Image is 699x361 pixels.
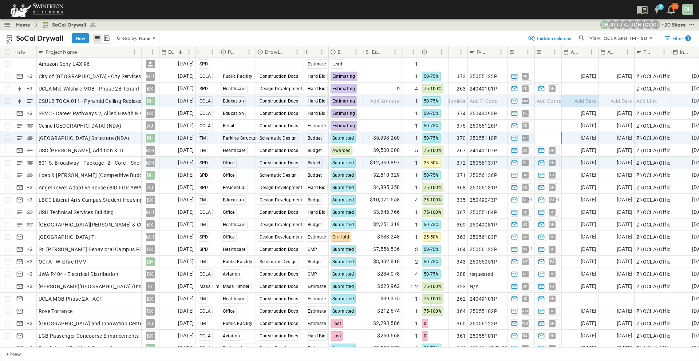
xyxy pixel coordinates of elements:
[370,97,400,105] span: Add Amount
[457,73,466,80] span: 373
[424,111,439,116] span: 50-75%
[617,208,632,216] span: [DATE]
[139,35,151,42] p: None
[317,48,326,56] button: Menu
[523,88,528,89] span: YK
[178,60,194,68] span: [DATE]
[457,159,466,167] span: 372
[146,109,155,118] div: BX
[130,48,139,56] button: Menu
[537,97,566,105] span: Add Contact
[223,86,246,91] span: Healthcare
[643,48,650,56] p: File Path
[46,48,77,56] p: Project Name
[672,21,686,28] div: Share
[146,220,155,229] div: BX
[549,212,555,212] span: DH
[522,187,528,188] span: CG
[237,48,245,56] button: Sort
[372,48,381,56] p: Estimate Amount
[260,197,303,202] span: Design Development
[415,97,418,105] span: 1
[178,84,194,93] span: [DATE]
[660,48,668,56] button: Menu
[424,99,439,104] span: 50-75%
[102,34,111,43] button: kanban view
[146,208,155,217] div: MH
[144,48,152,56] button: Sort
[579,48,587,56] button: Sort
[332,86,355,91] span: Estimating
[477,48,487,56] p: P-Code
[424,136,439,141] span: 50-75%
[457,122,466,129] span: 375
[39,147,124,154] span: USC [PERSON_NAME], Addition & TI
[146,84,155,93] div: BX
[223,123,234,128] span: Retail
[39,60,90,68] span: Amazon Sony LAX 96
[92,33,112,44] div: table view
[332,99,355,104] span: Estimating
[457,184,466,191] span: 368
[581,171,596,179] span: [DATE]
[39,73,162,80] span: City of [GEOGRAPHIC_DATA] - City Services Building
[661,33,693,43] button: Filter1
[39,122,122,129] span: Celine [GEOGRAPHIC_DATA] (NDA)
[223,136,260,141] span: Parking Structure
[265,48,283,56] p: Drawing Status
[308,123,326,128] span: Estimate
[9,2,65,17] img: 6c363589ada0b36f064d841b69d3a419a338230e66bb0a533688fa5cc3e9e735.png
[415,110,418,117] span: 1
[649,3,664,16] button: 2
[424,197,442,202] span: 75-100%
[200,197,206,202] span: TM
[637,20,645,29] div: Haaris Tahmas (haaris.tahmas@swinerton.com)
[308,210,326,215] span: Hard Bid
[332,61,343,67] span: Lead
[39,184,151,191] span: Angel Tower Adaptive Reuse (BID FOR AWARD)
[457,172,466,179] span: 371
[370,196,400,204] span: $10,071,558
[415,73,418,80] span: 1
[373,171,400,179] span: $2,810,329
[470,184,498,191] span: 25056131P
[581,208,596,216] span: [DATE]
[39,135,130,142] span: [GEOGRAPHIC_DATA] Structure (NDA)
[16,42,25,62] div: Info
[363,83,402,95] div: 0
[332,210,354,215] span: Submitted
[308,185,326,190] span: Hard Bid
[200,173,208,178] span: SPD
[470,85,498,92] span: 24049101P
[117,35,138,42] p: Group by:
[523,113,528,113] span: NL
[652,48,660,56] button: Sort
[682,3,694,16] button: DH
[424,210,442,215] span: 75-100%
[373,134,400,142] span: $5,993,260
[470,73,498,80] span: 25055125P
[644,20,653,29] div: Gerrad Gerber (gerrad.gerber@swinerton.com)
[185,48,193,56] button: Menu
[146,146,155,155] div: MH
[260,111,299,116] span: Construction Docs
[415,122,418,129] span: 1
[424,86,442,91] span: 75-100%
[178,97,194,105] span: [DATE]
[146,97,155,105] div: DH
[200,48,208,56] button: Sort
[200,111,211,116] span: OCLA
[223,185,246,190] span: Residential
[617,121,632,130] span: [DATE]
[457,209,466,216] span: 367
[178,134,194,142] span: [DATE]
[178,121,194,130] span: [DATE]
[332,185,354,190] span: Submitted
[16,21,101,28] nav: breadcrumbs
[673,4,677,9] p: 21
[570,48,578,56] p: Anticipated Start
[200,99,211,104] span: OCLA
[470,147,498,154] span: 24049107P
